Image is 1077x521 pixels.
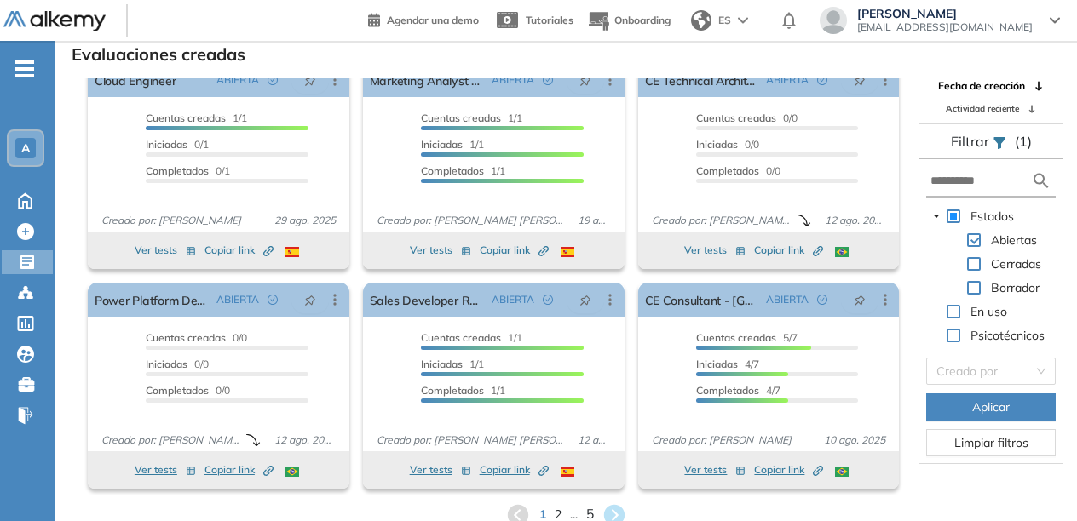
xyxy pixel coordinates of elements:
span: 0/1 [146,164,230,177]
span: 0/1 [146,138,209,151]
button: pushpin [567,66,604,94]
span: 0/0 [146,331,247,344]
span: [EMAIL_ADDRESS][DOMAIN_NAME] [857,20,1033,34]
span: Filtrar [951,133,993,150]
button: Copiar link [480,460,549,480]
img: BRA [835,247,849,257]
span: 1/1 [421,164,505,177]
button: Ver tests [410,460,471,480]
span: Agendar una demo [387,14,479,26]
span: Fecha de creación [938,78,1025,94]
button: pushpin [841,286,878,313]
span: Borrador [991,280,1040,295]
button: Copiar link [204,240,274,260]
button: Aplicar [926,393,1056,421]
span: Copiar link [480,462,549,478]
img: BRA [285,467,299,477]
span: Cuentas creadas [421,112,501,124]
span: check-circle [268,295,278,305]
button: Ver tests [135,240,196,260]
span: 1/1 [421,112,522,124]
span: Completados [146,384,209,397]
span: Aplicar [972,398,1010,416]
button: Ver tests [135,460,196,480]
span: Creado por: [PERSON_NAME] [PERSON_NAME] Sichaca [PERSON_NAME] [370,213,571,228]
span: 10 ago. 2025 [817,432,892,448]
button: pushpin [291,286,329,313]
button: Copiar link [480,240,549,260]
span: [PERSON_NAME] [857,7,1033,20]
span: ABIERTA [492,292,534,307]
span: Creado por: [PERSON_NAME] [95,213,248,228]
img: ESP [561,467,574,477]
span: Cuentas creadas [696,331,776,344]
span: Copiar link [754,462,823,478]
span: pushpin [579,293,591,306]
button: Copiar link [754,460,823,480]
img: ESP [561,247,574,257]
span: Borrador [988,278,1043,298]
button: pushpin [841,66,878,94]
span: pushpin [579,73,591,87]
span: Copiar link [204,462,274,478]
button: Limpiar filtros [926,429,1056,456]
span: Iniciadas [421,138,463,151]
span: (1) [1015,131,1032,152]
span: 4/7 [696,384,780,397]
span: check-circle [817,75,827,85]
span: 1/1 [421,331,522,344]
span: Abiertas [991,232,1037,248]
span: Copiar link [204,243,274,258]
button: Ver tests [684,240,746,260]
span: Actividad reciente [946,102,1019,115]
a: Marketing Analyst - [GEOGRAPHIC_DATA] [370,63,485,97]
span: pushpin [854,293,866,306]
span: ES [718,13,731,28]
a: Sales Developer Representative [370,283,485,317]
button: pushpin [567,286,604,313]
span: Copiar link [754,243,823,258]
span: Iniciadas [146,138,187,151]
span: Iniciadas [146,358,187,370]
span: Completados [421,384,484,397]
span: 29 ago. 2025 [268,213,343,228]
span: Abiertas [988,230,1040,250]
span: check-circle [543,75,553,85]
span: Limpiar filtros [954,433,1028,452]
span: 12 ago. 2025 [571,432,618,448]
img: world [691,10,711,31]
span: pushpin [304,73,316,87]
span: 12 ago. 2025 [818,213,892,228]
span: Psicotécnicos [967,325,1048,346]
span: Completados [696,384,759,397]
span: Estados [970,209,1014,224]
a: CE Consultant - [GEOGRAPHIC_DATA] [645,283,760,317]
span: ABIERTA [766,292,809,307]
a: Power Platform Developer - [GEOGRAPHIC_DATA] [95,283,210,317]
span: 1/1 [421,358,484,370]
span: 0/0 [146,358,209,370]
span: Cerradas [988,254,1045,274]
span: check-circle [268,75,278,85]
span: ABIERTA [492,72,534,88]
span: caret-down [932,212,941,220]
button: Ver tests [684,460,746,480]
img: ESP [285,247,299,257]
span: check-circle [817,295,827,305]
span: Cuentas creadas [146,331,226,344]
span: 0/0 [696,138,759,151]
span: Creado por: [PERSON_NAME] [PERSON_NAME] Sichaca [PERSON_NAME] [370,432,571,448]
a: Cloud Engineer [95,63,176,97]
span: 19 ago. 2025 [571,213,618,228]
span: 4/7 [696,358,759,370]
span: Completados [421,164,484,177]
span: Completados [146,164,209,177]
img: Logo [3,11,106,32]
img: BRA [835,467,849,477]
span: Tutoriales [526,14,573,26]
span: 0/0 [146,384,230,397]
span: Cuentas creadas [146,112,226,124]
img: search icon [1031,170,1051,192]
span: 5/7 [696,331,798,344]
span: Psicotécnicos [970,328,1045,343]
